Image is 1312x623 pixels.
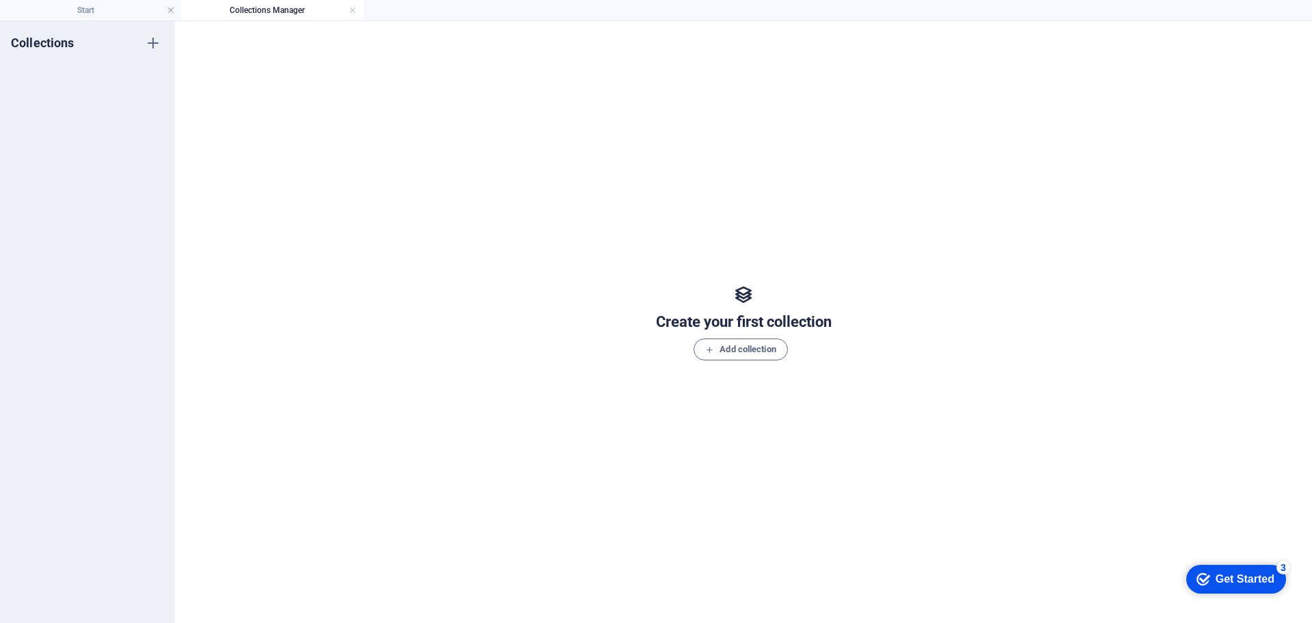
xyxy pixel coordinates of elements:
div: 3 [101,3,115,16]
span: Add collection [705,341,776,358]
button: Add collection [694,339,787,360]
h4: Collections Manager [182,3,364,18]
h6: Collections [11,35,74,51]
div: Get Started 3 items remaining, 40% complete [11,7,111,36]
i: Create new collection [145,35,161,51]
h5: Create your first collection [656,311,832,333]
div: Get Started [40,15,99,27]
